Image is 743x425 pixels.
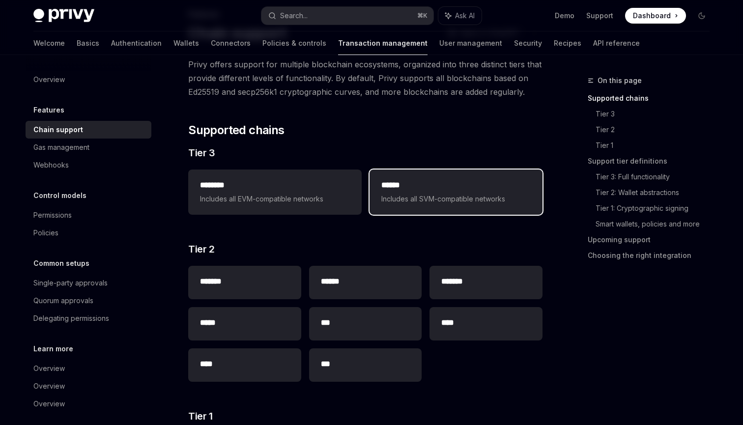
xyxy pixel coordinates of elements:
[381,193,531,205] span: Includes all SVM-compatible networks
[26,377,151,395] a: Overview
[188,170,361,215] a: **** ***Includes all EVM-compatible networks
[211,31,251,55] a: Connectors
[33,257,89,269] h5: Common setups
[261,7,433,25] button: Search...⌘K
[338,31,428,55] a: Transaction management
[200,193,349,205] span: Includes all EVM-compatible networks
[555,11,574,21] a: Demo
[455,11,475,21] span: Ask AI
[26,274,151,292] a: Single-party approvals
[26,121,151,139] a: Chain support
[370,170,543,215] a: **** *Includes all SVM-compatible networks
[26,360,151,377] a: Overview
[417,12,428,20] span: ⌘ K
[625,8,686,24] a: Dashboard
[598,75,642,86] span: On this page
[33,295,93,307] div: Quorum approvals
[33,190,86,201] h5: Control models
[33,9,94,23] img: dark logo
[439,31,502,55] a: User management
[26,206,151,224] a: Permissions
[596,122,717,138] a: Tier 2
[33,398,65,410] div: Overview
[33,227,58,239] div: Policies
[33,142,89,153] div: Gas management
[33,31,65,55] a: Welcome
[188,122,284,138] span: Supported chains
[280,10,308,22] div: Search...
[33,343,73,355] h5: Learn more
[188,409,212,423] span: Tier 1
[33,104,64,116] h5: Features
[694,8,710,24] button: Toggle dark mode
[26,156,151,174] a: Webhooks
[262,31,326,55] a: Policies & controls
[26,310,151,327] a: Delegating permissions
[26,395,151,413] a: Overview
[586,11,613,21] a: Support
[33,363,65,374] div: Overview
[26,139,151,156] a: Gas management
[588,90,717,106] a: Supported chains
[188,57,543,99] span: Privy offers support for multiple blockchain ecosystems, organized into three distinct tiers that...
[33,312,109,324] div: Delegating permissions
[33,124,83,136] div: Chain support
[26,71,151,88] a: Overview
[33,277,108,289] div: Single-party approvals
[438,7,482,25] button: Ask AI
[26,224,151,242] a: Policies
[596,185,717,200] a: Tier 2: Wallet abstractions
[596,200,717,216] a: Tier 1: Cryptographic signing
[596,138,717,153] a: Tier 1
[26,292,151,310] a: Quorum approvals
[588,248,717,263] a: Choosing the right integration
[514,31,542,55] a: Security
[588,153,717,169] a: Support tier definitions
[188,146,215,160] span: Tier 3
[33,209,72,221] div: Permissions
[111,31,162,55] a: Authentication
[173,31,199,55] a: Wallets
[33,380,65,392] div: Overview
[633,11,671,21] span: Dashboard
[588,232,717,248] a: Upcoming support
[593,31,640,55] a: API reference
[33,159,69,171] div: Webhooks
[554,31,581,55] a: Recipes
[77,31,99,55] a: Basics
[33,74,65,85] div: Overview
[596,169,717,185] a: Tier 3: Full functionality
[596,216,717,232] a: Smart wallets, policies and more
[596,106,717,122] a: Tier 3
[188,242,214,256] span: Tier 2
